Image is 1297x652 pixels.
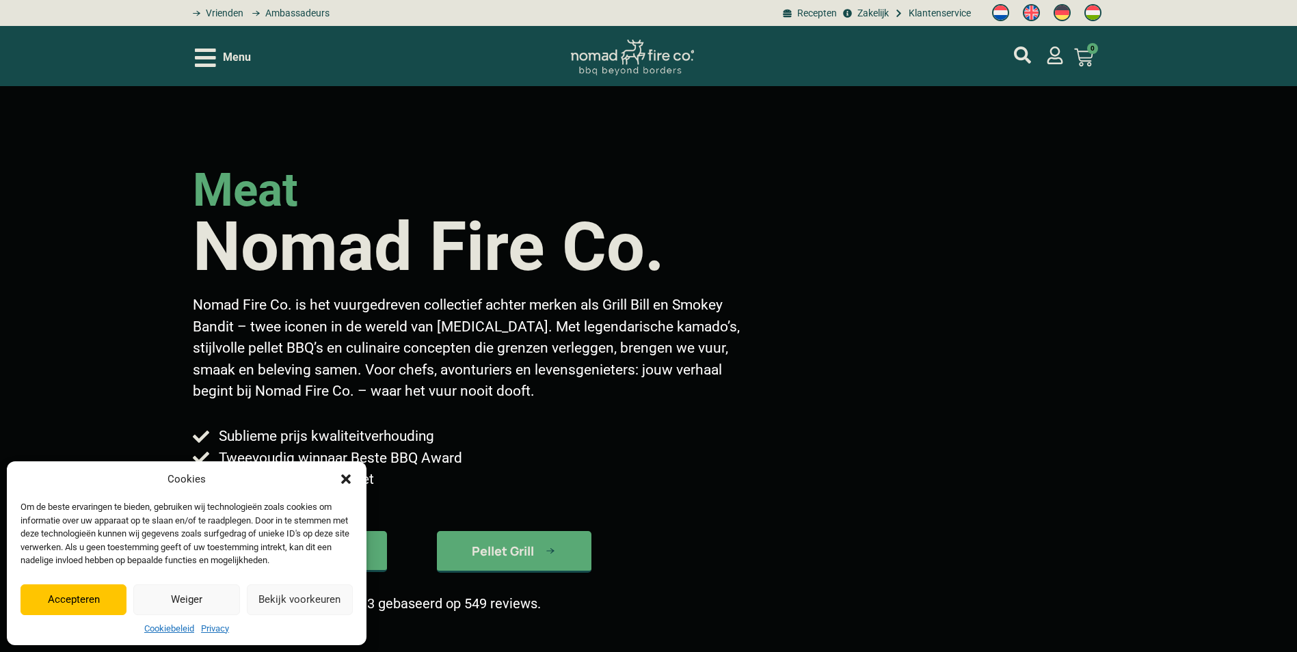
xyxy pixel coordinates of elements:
[1087,43,1098,54] span: 0
[1014,46,1031,64] a: mijn account
[247,584,353,615] button: Bekijk voorkeuren
[794,6,837,21] span: Recepten
[215,448,462,469] span: Tweevoudig winnaar Beste BBQ Award
[1058,40,1110,75] a: 0
[193,213,665,281] h1: Nomad Fire Co.
[144,622,194,636] a: Cookiebeleid
[1054,4,1071,21] img: Duits
[133,584,239,615] button: Weiger
[202,6,243,21] span: Vrienden
[193,295,749,403] p: Nomad Fire Co. is het vuurgedreven collectief achter merken als Grill Bill en Smokey Bandit – twe...
[193,167,298,213] h2: meat
[1047,1,1078,25] a: Switch to Duits
[262,6,330,21] span: Ambassadeurs
[892,6,971,21] a: grill bill klantenservice
[215,426,434,447] span: Sublieme prijs kwaliteitverhouding
[992,4,1009,21] img: Nederlands
[781,6,837,21] a: BBQ recepten
[840,6,888,21] a: grill bill zakeljk
[1084,4,1101,21] img: Hongaars
[905,6,971,21] span: Klantenservice
[195,46,251,70] div: Open/Close Menu
[168,472,206,487] div: Cookies
[472,545,534,557] span: Pellet Grill
[854,6,889,21] span: Zakelijk
[247,6,329,21] a: grill bill ambassadors
[21,584,126,615] button: Accepteren
[339,472,353,486] div: Dialog sluiten
[193,593,541,614] p: ⭐⭐⭐⭐⭐ Wij scoren 4.93 gebaseerd op 549 reviews.
[1023,4,1040,21] img: Engels
[201,622,229,636] a: Privacy
[21,500,351,567] div: Om de beste ervaringen te bieden, gebruiken wij technologieën zoals cookies om informatie over uw...
[1046,46,1064,64] a: mijn account
[571,40,694,76] img: Nomad Logo
[188,6,243,21] a: grill bill vrienden
[1016,1,1047,25] a: Switch to Engels
[1078,1,1108,25] a: Switch to Hongaars
[223,49,251,66] span: Menu
[437,531,591,573] a: kamado bbq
